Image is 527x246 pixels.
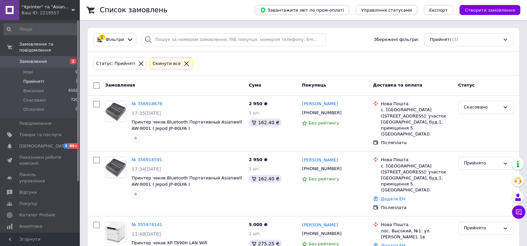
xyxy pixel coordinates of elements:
[249,119,282,126] div: 162.40 ₴
[19,201,37,207] span: Покупці
[302,222,338,228] a: [PERSON_NAME]
[142,33,326,46] input: Пошук за номером замовлення, ПІБ покупця, номером телефону, Email, номером накладної
[381,107,453,137] div: с. [GEOGRAPHIC_DATA] ([STREET_ADDRESS]: участок [GEOGRAPHIC_DATA], буд.1, приміщення 5 ([GEOGRAPH...
[68,143,79,149] span: 99+
[70,59,76,64] span: 2
[151,60,182,67] div: Cкинути все
[105,222,126,243] a: Фото товару
[132,157,162,162] a: № 356918591
[105,101,126,122] img: Фото товару
[132,101,162,106] a: № 356918678
[23,79,44,85] span: Прийняті
[22,4,71,10] span: "Xprinter" та "Asianwell" - офіційний представник заводів у Китаї
[19,223,42,229] span: Аналітика
[23,88,44,94] span: Виконані
[465,8,515,13] span: Створити замовлення
[249,101,267,106] span: 2 950 ₴
[302,166,341,171] span: [PHONE_NUMBER]
[19,59,47,65] span: Замовлення
[99,34,105,40] div: 1
[75,79,78,85] span: 3
[381,163,453,193] div: с. [GEOGRAPHIC_DATA] ([STREET_ADDRESS]: участок [GEOGRAPHIC_DATA], буд.1, приміщення 5 ([GEOGRAPH...
[19,132,62,138] span: Товари та послуги
[302,110,341,115] span: [PHONE_NUMBER]
[249,83,261,88] span: Cума
[132,222,162,227] a: № 355974141
[464,160,500,167] div: Прийнято
[452,37,458,42] span: (3)
[249,222,267,227] span: 5 000 ₴
[132,120,242,131] a: Принтер чеков Bluetooth Портативный Asianwell AW-8001 ( Jepod JP-80LYA )
[132,166,161,172] span: 17:34[DATE]
[249,231,261,236] span: 1 шт.
[424,5,453,15] button: Експорт
[309,176,339,181] span: Без рейтингу
[302,83,326,88] span: Покупець
[302,231,341,236] span: [PHONE_NUMBER]
[302,101,338,107] a: [PERSON_NAME]
[75,107,78,113] span: 0
[19,172,62,184] span: Панель управління
[374,37,419,43] span: Збережені фільтри:
[23,69,33,75] span: Нові
[22,10,80,16] div: Ваш ID: 2219557
[381,196,405,201] a: Додати ЕН
[381,222,453,228] div: Нова Пошта
[132,175,242,187] a: Принтер чеков Bluetooth Портативный Asianwell AW-8001 ( Jepod JP-80LYA )
[453,7,520,12] a: Створити замовлення
[249,166,261,171] span: 1 шт.
[105,83,135,88] span: Замовлення
[71,97,78,103] span: 720
[132,111,161,116] span: 17:35[DATE]
[105,157,126,178] img: Фото товару
[255,5,349,15] button: Завантажити звіт по пром-оплаті
[19,189,37,195] span: Відгуки
[249,110,261,115] span: 1 шт.
[19,143,68,149] span: [DEMOGRAPHIC_DATA]
[75,69,78,75] span: 0
[68,88,78,94] span: 6102
[381,140,453,146] div: Післяплата
[512,205,525,219] button: Чат з покупцем
[19,154,62,166] span: Показники роботи компанії
[381,157,453,163] div: Нова Пошта
[381,101,453,107] div: Нова Пошта
[249,157,267,162] span: 2 950 ₴
[381,228,453,240] div: пос. Высокий, №1: ул. [PERSON_NAME], 1в
[23,107,44,113] span: Оплачені
[19,212,55,218] span: Каталог ProSale
[381,205,453,211] div: Післяплата
[19,121,52,126] span: Повідомлення
[464,104,500,111] div: Скасовано
[63,143,68,149] span: 5
[3,23,78,35] input: Пошук
[356,5,417,15] button: Управління статусами
[458,83,475,88] span: Статус
[19,41,80,53] span: Замовлення та повідомлення
[106,222,126,243] img: Фото товару
[132,231,161,237] span: 11:48[DATE]
[373,83,422,88] span: Доставка та оплата
[464,225,500,232] div: Прийнято
[249,175,282,183] div: 162.40 ₴
[309,121,339,125] span: Без рейтингу
[361,8,412,13] span: Управління статусами
[95,60,137,67] div: Статус: Прийняті
[429,8,448,13] span: Експорт
[106,37,124,43] span: Фільтри
[260,7,344,13] span: Завантажити звіт по пром-оплаті
[23,97,46,103] span: Скасовані
[105,157,126,178] a: Фото товару
[430,37,451,43] span: Прийняті
[460,5,520,15] button: Створити замовлення
[302,157,338,163] a: [PERSON_NAME]
[100,6,167,14] h1: Список замовлень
